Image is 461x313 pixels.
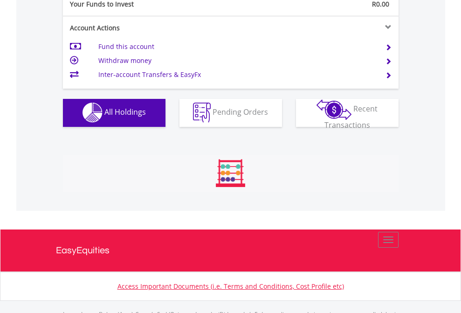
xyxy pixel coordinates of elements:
[317,99,351,120] img: transactions-zar-wht.png
[104,107,146,117] span: All Holdings
[296,99,399,127] button: Recent Transactions
[213,107,268,117] span: Pending Orders
[324,104,378,130] span: Recent Transactions
[56,230,406,271] a: EasyEquities
[117,282,344,291] a: Access Important Documents (i.e. Terms and Conditions, Cost Profile etc)
[83,103,103,123] img: holdings-wht.png
[179,99,282,127] button: Pending Orders
[98,54,374,68] td: Withdraw money
[193,103,211,123] img: pending_instructions-wht.png
[63,99,165,127] button: All Holdings
[98,40,374,54] td: Fund this account
[98,68,374,82] td: Inter-account Transfers & EasyFx
[63,23,231,33] div: Account Actions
